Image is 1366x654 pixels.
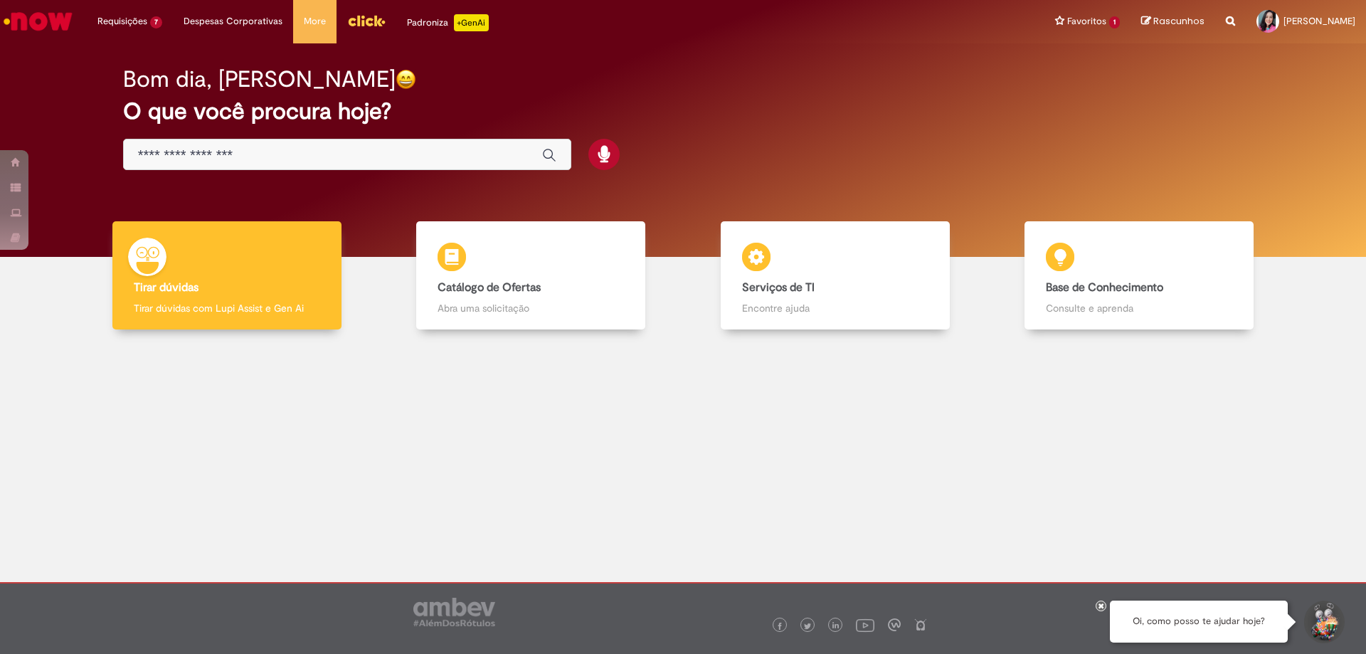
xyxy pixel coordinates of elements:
div: Oi, como posso te ajudar hoje? [1110,601,1288,643]
span: Rascunhos [1153,14,1204,28]
b: Tirar dúvidas [134,280,198,295]
a: Tirar dúvidas Tirar dúvidas com Lupi Assist e Gen Ai [75,221,379,330]
b: Catálogo de Ofertas [438,280,541,295]
img: happy-face.png [396,69,416,90]
p: Tirar dúvidas com Lupi Assist e Gen Ai [134,301,320,315]
img: click_logo_yellow_360x200.png [347,10,386,31]
img: logo_footer_naosei.png [914,618,927,631]
img: logo_footer_workplace.png [888,618,901,631]
button: Iniciar Conversa de Suporte [1302,601,1345,643]
p: Consulte e aprenda [1046,301,1232,315]
span: 1 [1109,16,1120,28]
a: Serviços de TI Encontre ajuda [683,221,988,330]
span: Favoritos [1067,14,1106,28]
span: Despesas Corporativas [184,14,282,28]
a: Base de Conhecimento Consulte e aprenda [988,221,1292,330]
img: logo_footer_facebook.png [776,623,783,630]
a: Catálogo de Ofertas Abra uma solicitação [379,221,684,330]
h2: O que você procura hoje? [123,99,1244,124]
div: Padroniza [407,14,489,31]
b: Base de Conhecimento [1046,280,1163,295]
img: logo_footer_ambev_rotulo_gray.png [413,598,495,626]
span: Requisições [97,14,147,28]
img: logo_footer_youtube.png [856,616,874,634]
a: Rascunhos [1141,15,1204,28]
img: ServiceNow [1,7,75,36]
p: +GenAi [454,14,489,31]
span: [PERSON_NAME] [1283,15,1355,27]
img: logo_footer_linkedin.png [832,622,840,631]
span: More [304,14,326,28]
span: 7 [150,16,162,28]
h2: Bom dia, [PERSON_NAME] [123,67,396,92]
p: Abra uma solicitação [438,301,624,315]
img: logo_footer_twitter.png [804,623,811,630]
b: Serviços de TI [742,280,815,295]
p: Encontre ajuda [742,301,928,315]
